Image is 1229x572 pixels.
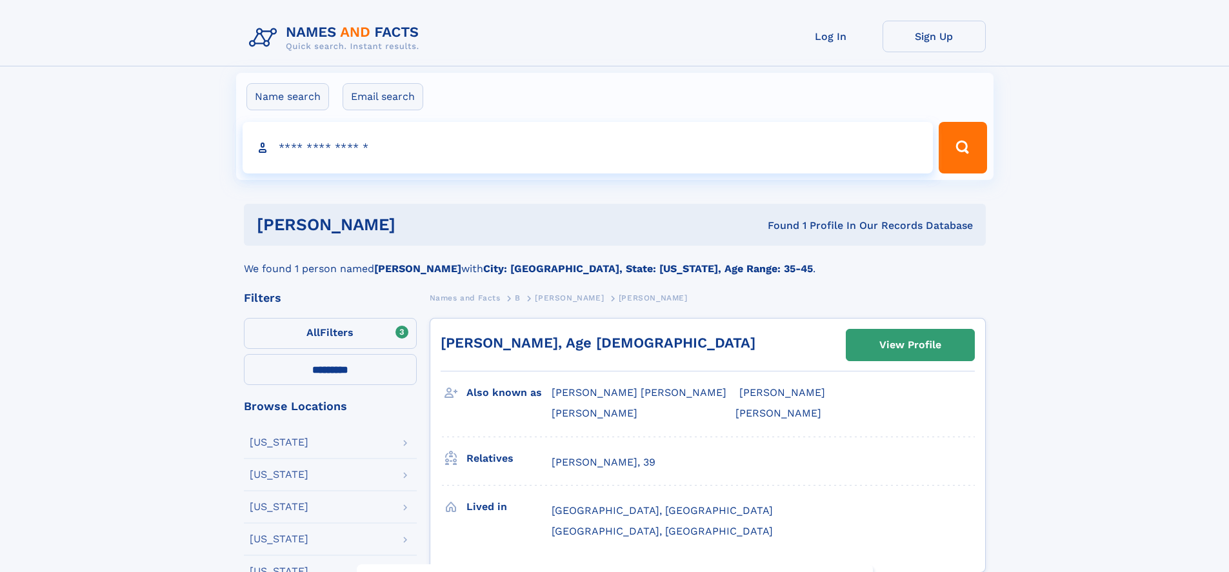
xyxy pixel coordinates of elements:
[244,400,417,412] div: Browse Locations
[535,290,604,306] a: [PERSON_NAME]
[466,448,552,469] h3: Relatives
[552,504,773,517] span: [GEOGRAPHIC_DATA], [GEOGRAPHIC_DATA]
[739,386,825,399] span: [PERSON_NAME]
[343,83,423,110] label: Email search
[466,382,552,404] h3: Also known as
[939,122,986,173] button: Search Button
[250,534,308,544] div: [US_STATE]
[483,262,813,275] b: City: [GEOGRAPHIC_DATA], State: [US_STATE], Age Range: 35-45
[552,525,773,537] span: [GEOGRAPHIC_DATA], [GEOGRAPHIC_DATA]
[619,293,688,302] span: [PERSON_NAME]
[250,437,308,448] div: [US_STATE]
[466,496,552,518] h3: Lived in
[244,21,430,55] img: Logo Names and Facts
[515,290,521,306] a: B
[374,262,461,275] b: [PERSON_NAME]
[243,122,934,173] input: search input
[581,219,973,233] div: Found 1 Profile In Our Records Database
[244,292,417,304] div: Filters
[306,326,320,339] span: All
[257,217,582,233] h1: [PERSON_NAME]
[246,83,329,110] label: Name search
[535,293,604,302] span: [PERSON_NAME]
[879,330,941,360] div: View Profile
[735,407,821,419] span: [PERSON_NAME]
[244,246,986,277] div: We found 1 person named with .
[779,21,883,52] a: Log In
[552,386,726,399] span: [PERSON_NAME] [PERSON_NAME]
[883,21,986,52] a: Sign Up
[552,407,637,419] span: [PERSON_NAME]
[552,455,655,469] a: [PERSON_NAME], 39
[250,502,308,512] div: [US_STATE]
[515,293,521,302] span: B
[250,469,308,480] div: [US_STATE]
[430,290,501,306] a: Names and Facts
[846,330,974,360] a: View Profile
[441,335,755,351] a: [PERSON_NAME], Age [DEMOGRAPHIC_DATA]
[244,318,417,349] label: Filters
